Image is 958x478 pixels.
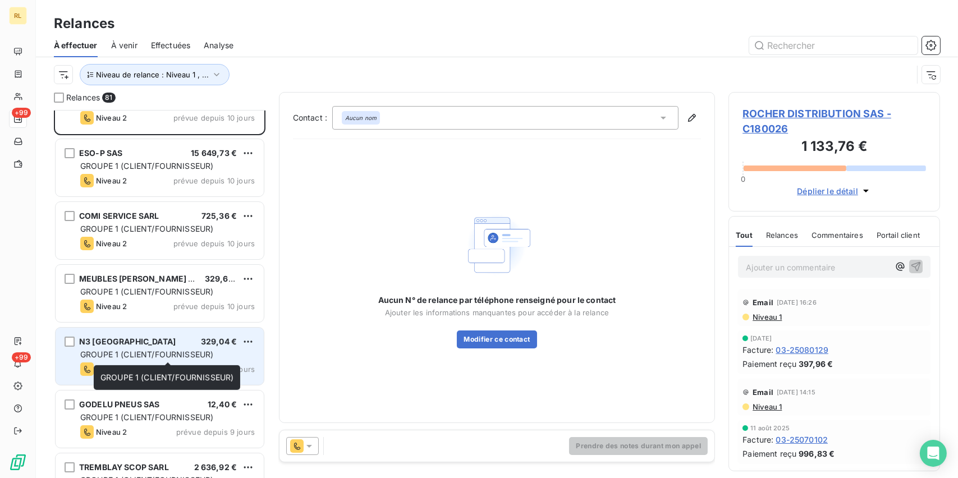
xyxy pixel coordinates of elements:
[79,211,159,220] span: COMI SERVICE SARL
[750,425,790,431] span: 11 août 2025
[173,302,255,311] span: prévue depuis 10 jours
[208,399,237,409] span: 12,40 €
[194,462,237,472] span: 2 636,92 €
[742,358,796,370] span: Paiement reçu
[753,388,773,397] span: Email
[96,302,127,311] span: Niveau 2
[797,185,858,197] span: Déplier le détail
[569,437,708,455] button: Prendre des notes durant mon appel
[80,161,213,171] span: GROUPE 1 (CLIENT/FOURNISSEUR)
[96,176,127,185] span: Niveau 2
[877,231,920,240] span: Portail client
[80,224,213,233] span: GROUPE 1 (CLIENT/FOURNISSEUR)
[151,40,191,51] span: Effectuées
[66,92,100,103] span: Relances
[742,106,926,136] span: ROCHER DISTRIBUTION SAS - C180026
[12,352,31,362] span: +99
[96,428,127,436] span: Niveau 2
[80,412,213,422] span: GROUPE 1 (CLIENT/FOURNISSEUR)
[205,274,239,283] span: 329,61 €
[751,402,782,411] span: Niveau 1
[54,40,98,51] span: À effectuer
[751,312,782,321] span: Niveau 1
[741,174,745,183] span: 0
[96,70,209,79] span: Niveau de relance : Niveau 1 , ...
[293,112,332,123] label: Contact :
[736,231,753,240] span: Tout
[812,231,863,240] span: Commentaires
[457,330,537,348] button: Modifier ce contact
[96,113,127,122] span: Niveau 2
[750,335,772,342] span: [DATE]
[96,239,127,248] span: Niveau 2
[111,40,137,51] span: À venir
[54,110,265,478] div: grid
[776,434,828,445] span: 03-25070102
[9,7,27,25] div: RL
[12,108,31,118] span: +99
[777,299,817,306] span: [DATE] 16:26
[749,36,918,54] input: Rechercher
[100,373,233,382] span: GROUPE 1 (CLIENT/FOURNISSEUR)
[920,440,947,467] div: Open Intercom Messenger
[766,231,798,240] span: Relances
[173,113,255,122] span: prévue depuis 10 jours
[176,428,255,436] span: prévue depuis 9 jours
[776,344,828,356] span: 03-25080129
[204,40,233,51] span: Analyse
[742,434,773,445] span: Facture :
[79,337,176,346] span: N3 [GEOGRAPHIC_DATA]
[54,13,114,34] h3: Relances
[173,239,255,248] span: prévue depuis 10 jours
[80,64,230,85] button: Niveau de relance : Niveau 1 , ...
[777,389,815,396] span: [DATE] 14:15
[461,209,533,281] img: Empty state
[799,358,833,370] span: 397,96 €
[191,148,237,158] span: 15 649,73 €
[742,344,773,356] span: Facture :
[799,448,835,459] span: 996,83 €
[345,114,377,122] em: Aucun nom
[173,176,255,185] span: prévue depuis 10 jours
[385,308,609,317] span: Ajouter les informations manquantes pour accéder à la relance
[794,185,875,197] button: Déplier le détail
[79,399,159,409] span: GODELU PNEUS SAS
[79,274,204,283] span: MEUBLES [PERSON_NAME] SAS
[9,453,27,471] img: Logo LeanPay
[80,350,213,359] span: GROUPE 1 (CLIENT/FOURNISSEUR)
[742,448,796,459] span: Paiement reçu
[201,337,237,346] span: 329,04 €
[80,287,213,296] span: GROUPE 1 (CLIENT/FOURNISSEUR)
[753,298,773,307] span: Email
[102,93,115,103] span: 81
[79,148,122,158] span: ESO-P SAS
[201,211,237,220] span: 725,36 €
[79,462,169,472] span: TREMBLAY SCOP SARL
[742,136,926,159] h3: 1 133,76 €
[378,295,616,306] span: Aucun N° de relance par téléphone renseigné pour le contact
